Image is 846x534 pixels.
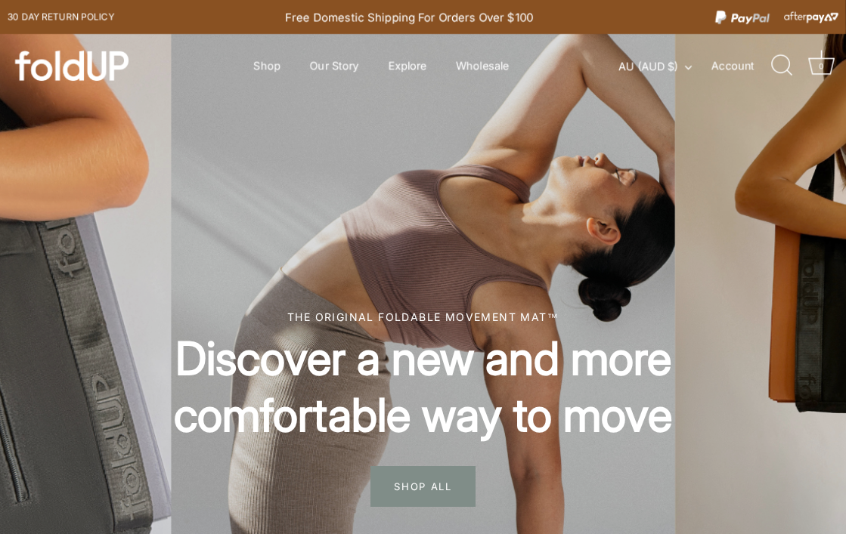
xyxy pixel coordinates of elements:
a: Cart [804,49,838,82]
a: Our Story [296,51,372,80]
a: Account [711,57,770,75]
a: Search [765,49,798,82]
div: 0 [813,58,829,73]
img: foldUP [15,51,129,81]
button: AU (AUD $) [618,60,708,73]
a: Explore [375,51,440,80]
a: Shop [240,51,294,80]
div: Primary navigation [216,51,546,80]
div: The original foldable movement mat™ [53,309,793,325]
h2: Discover a new and more comfortable way to move [53,330,793,443]
a: 30 day Return policy [8,8,114,26]
a: foldUP [15,51,159,81]
a: Wholesale [443,51,522,80]
span: SHOP ALL [370,466,476,507]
